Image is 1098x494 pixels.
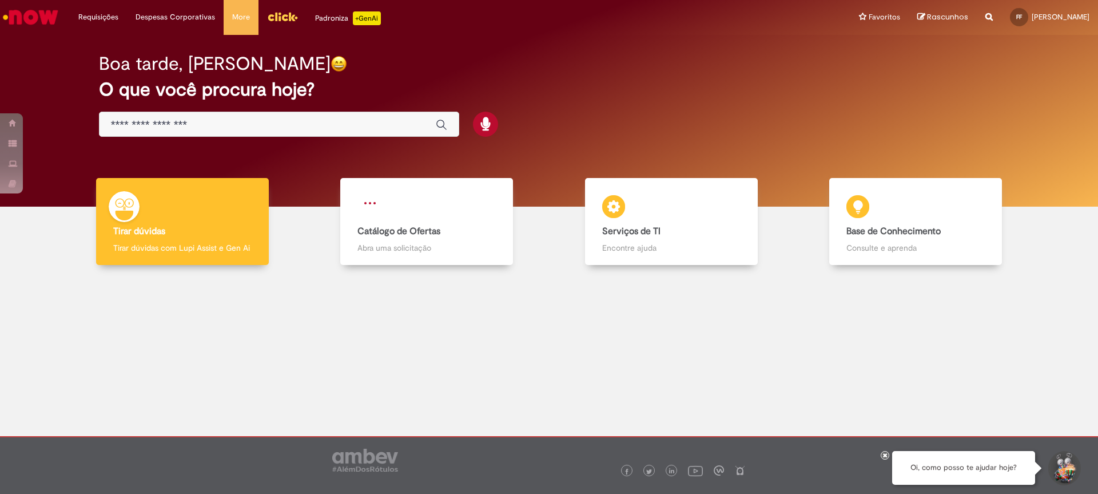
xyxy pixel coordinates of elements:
img: logo_footer_facebook.png [624,469,630,475]
img: logo_footer_workplace.png [714,465,724,476]
b: Serviços de TI [602,226,661,237]
div: Padroniza [315,11,381,25]
img: click_logo_yellow_360x200.png [267,8,298,25]
span: More [232,11,250,23]
div: Oi, como posso te ajudar hoje? [892,451,1035,485]
a: Rascunhos [917,12,968,23]
img: ServiceNow [1,6,60,29]
p: Abra uma solicitação [357,242,496,254]
a: Base de Conhecimento Consulte e aprenda [794,178,1039,266]
h2: O que você procura hoje? [99,80,1000,100]
a: Catálogo de Ofertas Abra uma solicitação [305,178,550,266]
span: Rascunhos [927,11,968,22]
span: FF [1016,13,1022,21]
a: Serviços de TI Encontre ajuda [549,178,794,266]
img: happy-face.png [331,56,347,72]
b: Catálogo de Ofertas [357,226,440,237]
span: [PERSON_NAME] [1032,12,1089,22]
span: Despesas Corporativas [136,11,215,23]
p: Encontre ajuda [602,242,741,254]
b: Base de Conhecimento [846,226,941,237]
b: Tirar dúvidas [113,226,165,237]
p: +GenAi [353,11,381,25]
img: logo_footer_twitter.png [646,469,652,475]
span: Favoritos [869,11,900,23]
img: logo_footer_ambev_rotulo_gray.png [332,449,398,472]
img: logo_footer_youtube.png [688,463,703,478]
h2: Boa tarde, [PERSON_NAME] [99,54,331,74]
p: Tirar dúvidas com Lupi Assist e Gen Ai [113,242,252,254]
button: Iniciar Conversa de Suporte [1047,451,1081,485]
a: Tirar dúvidas Tirar dúvidas com Lupi Assist e Gen Ai [60,178,305,266]
img: logo_footer_linkedin.png [669,468,675,475]
p: Consulte e aprenda [846,242,985,254]
img: logo_footer_naosei.png [735,465,745,476]
span: Requisições [78,11,118,23]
